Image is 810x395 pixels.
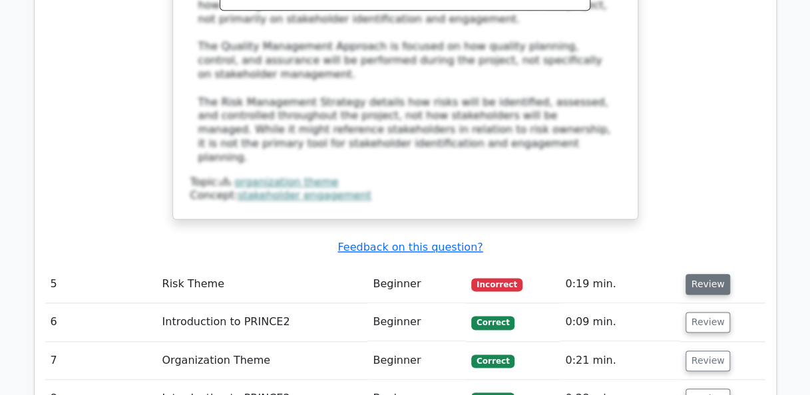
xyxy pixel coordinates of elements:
td: Beginner [367,265,466,303]
span: Incorrect [471,278,522,291]
td: 7 [45,342,157,380]
span: Correct [471,316,514,329]
td: 0:19 min. [560,265,680,303]
div: Concept: [190,189,620,203]
div: Topic: [190,176,620,190]
button: Review [686,274,731,295]
td: Organization Theme [156,342,367,380]
td: 5 [45,265,157,303]
span: Correct [471,354,514,368]
button: Review [686,312,731,332]
button: Review [686,350,731,371]
td: 6 [45,303,157,341]
a: stakeholder engagement [238,189,371,201]
a: organization theme [234,176,338,188]
td: Risk Theme [156,265,367,303]
td: Beginner [367,303,466,341]
td: 0:21 min. [560,342,680,380]
td: 0:09 min. [560,303,680,341]
a: Feedback on this question? [337,241,483,253]
td: Introduction to PRINCE2 [156,303,367,341]
td: Beginner [367,342,466,380]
